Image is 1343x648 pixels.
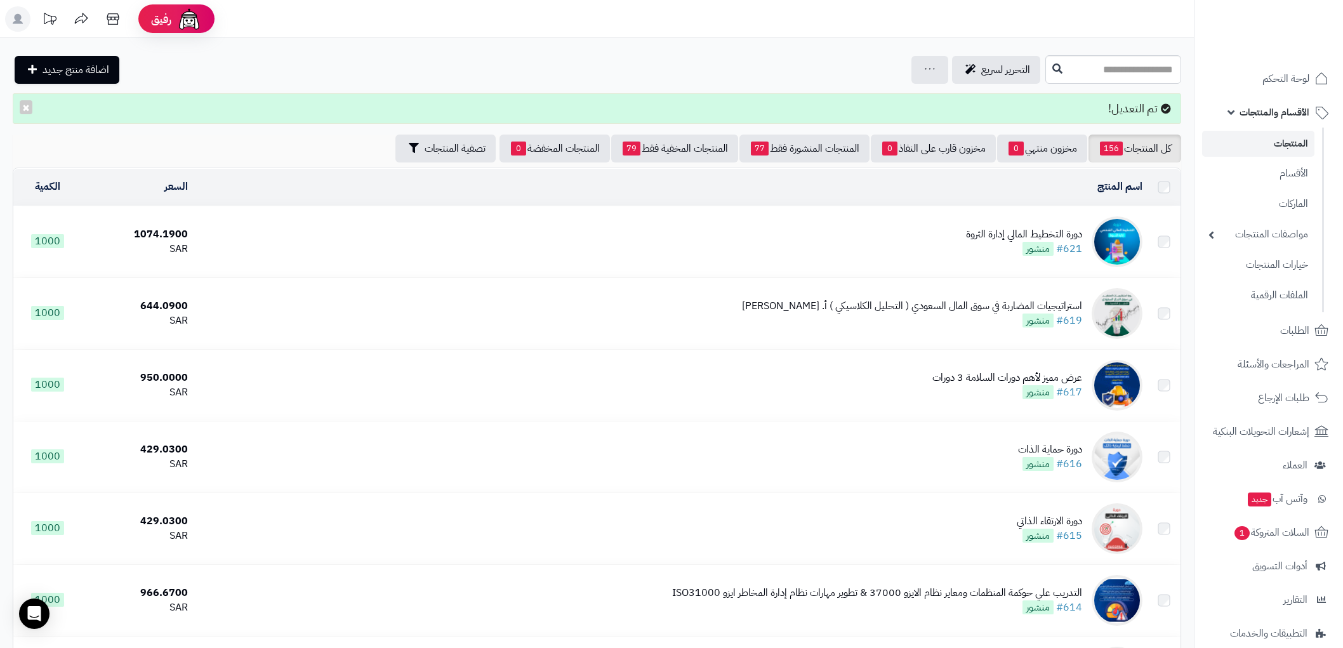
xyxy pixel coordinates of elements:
[1202,517,1335,548] a: السلات المتروكة1
[1230,625,1307,642] span: التطبيقات والخدمات
[1202,551,1335,581] a: أدوات التسويق
[19,598,50,629] div: Open Intercom Messenger
[13,93,1181,124] div: تم التعديل!
[1088,135,1181,162] a: كل المنتجات156
[86,227,187,242] div: 1074.1900
[932,371,1082,385] div: عرض مميز لأهم دورات السلامة 3 دورات
[739,135,870,162] a: المنتجات المنشورة فقط77
[1257,34,1331,61] img: logo-2.png
[742,299,1082,314] div: استراتيجيات المضاربة في سوق المال السعودي ( التحليل الكلاسيكي ) أ. [PERSON_NAME]
[86,586,187,600] div: 966.6700
[86,242,187,256] div: SAR
[31,593,64,607] span: 1000
[425,141,486,156] span: تصفية المنتجات
[31,234,64,248] span: 1000
[151,11,171,27] span: رفيق
[86,385,187,400] div: SAR
[1022,457,1054,471] span: منشور
[1202,585,1335,615] a: التقارير
[1238,355,1309,373] span: المراجعات والأسئلة
[1240,103,1309,121] span: الأقسام والمنتجات
[871,135,996,162] a: مخزون قارب على النفاذ0
[1092,216,1142,267] img: دورة التخطيط المالي إدارة الثروة
[1202,221,1314,248] a: مواصفات المنتجات
[31,306,64,320] span: 1000
[1022,242,1054,256] span: منشور
[1258,389,1309,407] span: طلبات الإرجاع
[1056,528,1082,543] a: #615
[1252,557,1307,575] span: أدوات التسويق
[1202,383,1335,413] a: طلبات الإرجاع
[86,299,187,314] div: 644.0900
[1213,423,1309,440] span: إشعارات التحويلات البنكية
[86,514,187,529] div: 429.0300
[751,142,769,155] span: 77
[1202,160,1314,187] a: الأقسام
[1022,314,1054,327] span: منشور
[511,142,526,155] span: 0
[981,62,1030,77] span: التحرير لسريع
[1202,63,1335,94] a: لوحة التحكم
[35,179,60,194] a: الكمية
[43,62,109,77] span: اضافة منتج جديد
[1056,313,1082,328] a: #619
[1262,70,1309,88] span: لوحة التحكم
[86,314,187,328] div: SAR
[1202,315,1335,346] a: الطلبات
[1022,385,1054,399] span: منشور
[882,142,897,155] span: 0
[1056,600,1082,615] a: #614
[1247,490,1307,508] span: وآتس آب
[1056,456,1082,472] a: #616
[1018,442,1082,457] div: دورة حماية الذات
[1202,450,1335,480] a: العملاء
[1234,526,1250,540] span: 1
[1202,349,1335,380] a: المراجعات والأسئلة
[1009,142,1024,155] span: 0
[34,6,65,35] a: تحديثات المنصة
[1202,251,1314,279] a: خيارات المنتجات
[1022,600,1054,614] span: منشور
[1283,591,1307,609] span: التقارير
[952,56,1040,84] a: التحرير لسريع
[1202,282,1314,309] a: الملفات الرقمية
[1283,456,1307,474] span: العملاء
[611,135,738,162] a: المنتجات المخفية فقط79
[1100,142,1123,155] span: 156
[86,457,187,472] div: SAR
[1280,322,1309,340] span: الطلبات
[20,100,32,114] button: ×
[1022,529,1054,543] span: منشور
[966,227,1082,242] div: دورة التخطيط المالي إدارة الثروة
[1056,385,1082,400] a: #617
[623,142,640,155] span: 79
[672,586,1082,600] div: التدريب علي حوكمة المنظمات ومعاير نظام الايزو 37000 & تطوير مهارات نظام إدارة المخاطر ايزو ISO31000
[1248,493,1271,506] span: جديد
[1202,131,1314,157] a: المنتجات
[1202,416,1335,447] a: إشعارات التحويلات البنكية
[164,179,188,194] a: السعر
[86,600,187,615] div: SAR
[176,6,202,32] img: ai-face.png
[499,135,610,162] a: المنتجات المخفضة0
[1202,484,1335,514] a: وآتس آبجديد
[31,521,64,535] span: 1000
[395,135,496,162] button: تصفية المنتجات
[86,371,187,385] div: 950.0000
[1092,288,1142,339] img: استراتيجيات المضاربة في سوق المال السعودي ( التحليل الكلاسيكي ) أ. رائد العساف
[15,56,119,84] a: اضافة منتج جديد
[1202,190,1314,218] a: الماركات
[1233,524,1309,541] span: السلات المتروكة
[997,135,1087,162] a: مخزون منتهي0
[1017,514,1082,529] div: دورة الارتقاء الذاتي
[1092,503,1142,554] img: دورة الارتقاء الذاتي
[1056,241,1082,256] a: #621
[1097,179,1142,194] a: اسم المنتج
[1092,432,1142,482] img: دورة حماية الذات
[1092,360,1142,411] img: عرض مميز لأهم دورات السلامة 3 دورات
[86,529,187,543] div: SAR
[1092,575,1142,626] img: التدريب علي حوكمة المنظمات ومعاير نظام الايزو 37000 & تطوير مهارات نظام إدارة المخاطر ايزو ISO31000
[31,449,64,463] span: 1000
[86,442,187,457] div: 429.0300
[31,378,64,392] span: 1000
